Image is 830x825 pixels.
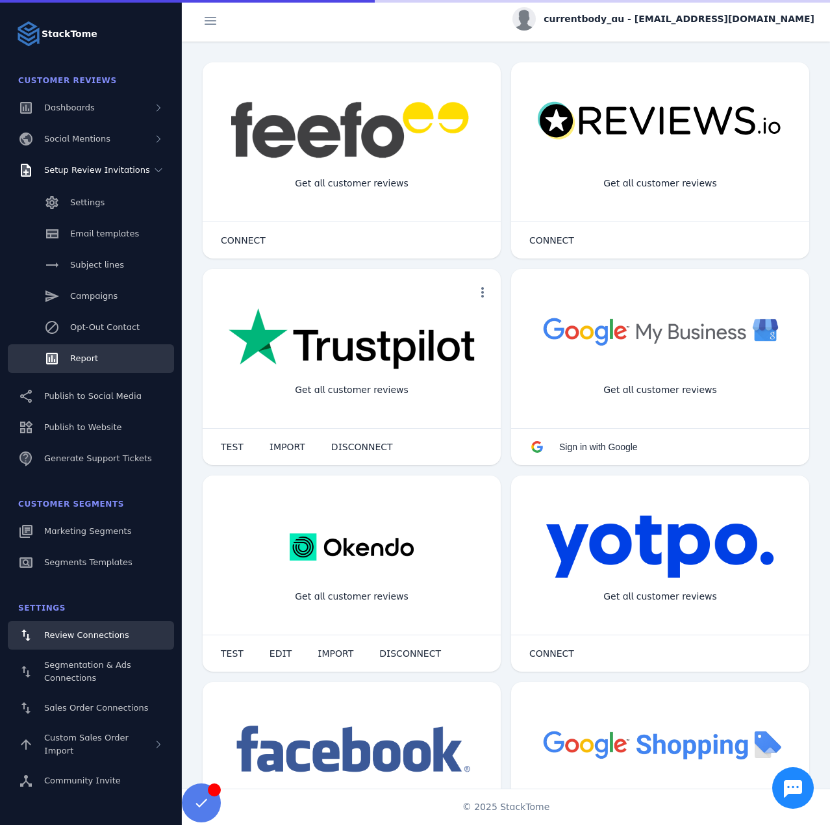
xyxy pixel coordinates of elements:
[229,721,475,779] img: facebook.png
[529,649,574,658] span: CONNECT
[284,579,419,614] div: Get all customer reviews
[559,442,638,452] span: Sign in with Google
[284,373,419,407] div: Get all customer reviews
[537,721,783,767] img: googleshopping.png
[70,229,139,238] span: Email templates
[8,313,174,342] a: Opt-Out Contact
[593,579,727,614] div: Get all customer reviews
[8,282,174,311] a: Campaigns
[44,165,150,175] span: Setup Review Invitations
[44,134,110,144] span: Social Mentions
[221,442,244,451] span: TEST
[208,227,279,253] button: CONNECT
[546,514,775,579] img: yotpo.png
[470,279,496,305] button: more
[284,166,419,201] div: Get all customer reviews
[305,641,366,666] button: IMPORT
[44,703,148,713] span: Sales Order Connections
[462,800,550,814] span: © 2025 StackTome
[8,694,174,722] a: Sales Order Connections
[44,733,129,755] span: Custom Sales Order Import
[208,641,257,666] button: TEST
[8,767,174,795] a: Community Invite
[42,27,97,41] strong: StackTome
[8,652,174,691] a: Segmentation & Ads Connections
[44,453,152,463] span: Generate Support Tickets
[229,101,475,159] img: feefo.png
[544,12,814,26] span: currentbody_au - [EMAIL_ADDRESS][DOMAIN_NAME]
[537,308,783,354] img: googlebusiness.png
[270,442,305,451] span: IMPORT
[583,786,736,820] div: Import Products from Google
[229,308,475,372] img: trustpilot.png
[44,557,132,567] span: Segments Templates
[8,344,174,373] a: Report
[8,382,174,411] a: Publish to Social Media
[18,76,117,85] span: Customer Reviews
[512,7,536,31] img: profile.jpg
[593,166,727,201] div: Get all customer reviews
[221,649,244,658] span: TEST
[44,526,131,536] span: Marketing Segments
[221,236,266,245] span: CONNECT
[8,621,174,650] a: Review Connections
[8,251,174,279] a: Subject lines
[18,603,66,613] span: Settings
[70,353,98,363] span: Report
[44,391,142,401] span: Publish to Social Media
[44,630,129,640] span: Review Connections
[8,188,174,217] a: Settings
[366,641,454,666] button: DISCONNECT
[8,548,174,577] a: Segments Templates
[8,444,174,473] a: Generate Support Tickets
[8,220,174,248] a: Email templates
[318,434,406,460] button: DISCONNECT
[516,641,587,666] button: CONNECT
[16,21,42,47] img: Logo image
[8,413,174,442] a: Publish to Website
[70,260,124,270] span: Subject lines
[70,197,105,207] span: Settings
[8,517,174,546] a: Marketing Segments
[537,101,783,141] img: reviewsio.svg
[512,7,814,31] button: currentbody_au - [EMAIL_ADDRESS][DOMAIN_NAME]
[257,641,305,666] button: EDIT
[318,649,353,658] span: IMPORT
[70,322,140,332] span: Opt-Out Contact
[516,227,587,253] button: CONNECT
[257,434,318,460] button: IMPORT
[70,291,118,301] span: Campaigns
[208,434,257,460] button: TEST
[18,500,124,509] span: Customer Segments
[44,776,121,785] span: Community Invite
[593,373,727,407] div: Get all customer reviews
[44,660,131,683] span: Segmentation & Ads Connections
[516,434,651,460] button: Sign in with Google
[529,236,574,245] span: CONNECT
[44,422,121,432] span: Publish to Website
[331,442,393,451] span: DISCONNECT
[44,103,95,112] span: Dashboards
[290,514,414,579] img: okendo.webp
[270,649,292,658] span: EDIT
[379,649,441,658] span: DISCONNECT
